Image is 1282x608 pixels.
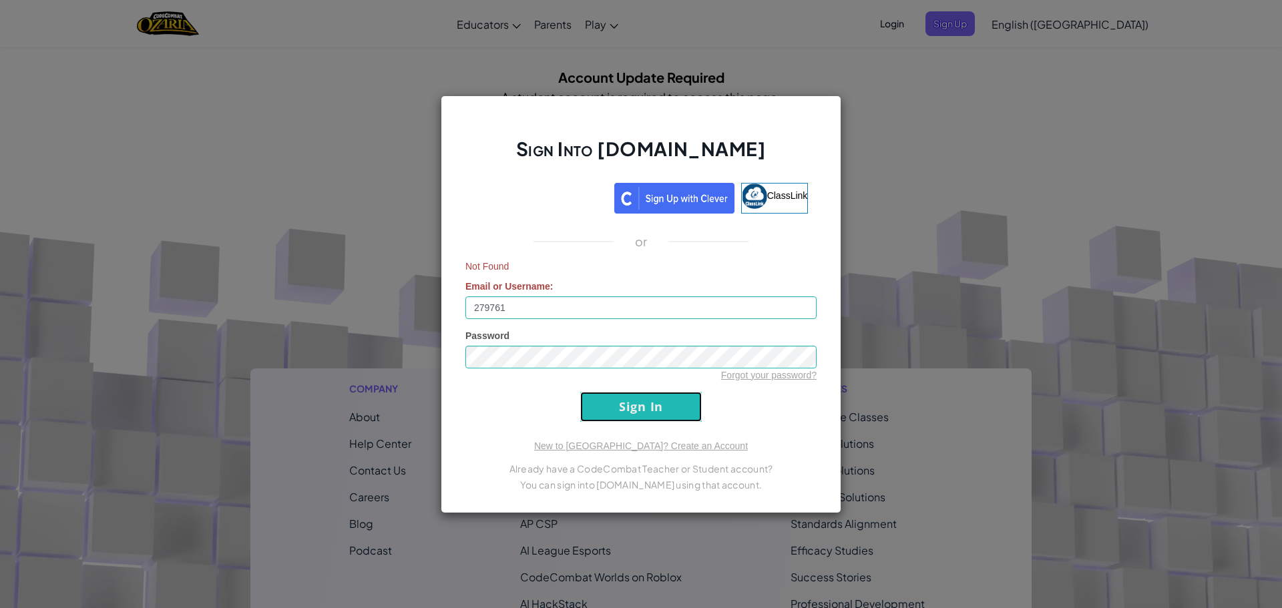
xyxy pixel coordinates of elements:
[465,280,554,293] label: :
[614,183,734,214] img: clever_sso_button@2x.png
[767,190,808,200] span: ClassLink
[465,260,817,273] span: Not Found
[465,477,817,493] p: You can sign into [DOMAIN_NAME] using that account.
[534,440,748,451] a: New to [GEOGRAPHIC_DATA]? Create an Account
[465,281,550,292] span: Email or Username
[465,461,817,477] p: Already have a CodeCombat Teacher or Student account?
[721,370,817,380] a: Forgot your password?
[465,330,509,341] span: Password
[465,136,817,175] h2: Sign Into [DOMAIN_NAME]
[635,234,648,250] p: or
[742,184,767,209] img: classlink-logo-small.png
[580,392,702,422] input: Sign In
[467,182,614,211] iframe: Sign in with Google Button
